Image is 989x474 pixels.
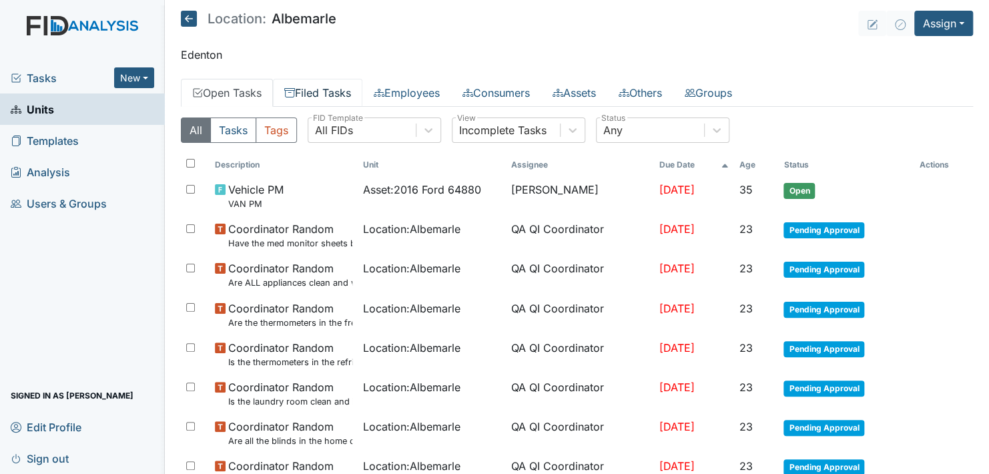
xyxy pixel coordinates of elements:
[228,379,352,408] span: Coordinator Random Is the laundry room clean and in good repair?
[363,419,460,435] span: Location : Albemarle
[363,340,460,356] span: Location : Albemarle
[228,395,352,408] small: Is the laundry room clean and in good repair?
[11,99,54,120] span: Units
[228,237,352,250] small: Have the med monitor sheets been filled out?
[739,222,753,236] span: 23
[11,448,69,469] span: Sign out
[739,183,753,196] span: 35
[11,385,133,406] span: Signed in as [PERSON_NAME]
[541,79,607,107] a: Assets
[11,193,107,214] span: Users & Groups
[659,262,695,275] span: [DATE]
[363,260,460,276] span: Location : Albemarle
[11,70,114,86] a: Tasks
[181,11,336,27] h5: Albemarle
[228,435,352,447] small: Are all the blinds in the home operational and clean?
[363,379,460,395] span: Location : Albemarle
[228,221,352,250] span: Coordinator Random Have the med monitor sheets been filled out?
[778,154,914,176] th: Toggle SortBy
[210,154,358,176] th: Toggle SortBy
[673,79,743,107] a: Groups
[659,183,695,196] span: [DATE]
[783,222,864,238] span: Pending Approval
[228,316,352,329] small: Are the thermometers in the freezer reading between 0 degrees and 10 degrees?
[208,12,266,25] span: Location:
[363,221,460,237] span: Location : Albemarle
[362,79,451,107] a: Employees
[181,117,297,143] div: Type filter
[659,222,695,236] span: [DATE]
[228,276,352,289] small: Are ALL appliances clean and working properly?
[654,154,734,176] th: Toggle SortBy
[11,417,81,437] span: Edit Profile
[659,381,695,394] span: [DATE]
[186,159,195,168] input: Toggle All Rows Selected
[114,67,154,88] button: New
[181,117,211,143] button: All
[739,302,753,315] span: 23
[506,295,654,334] td: QA QI Coordinator
[739,459,753,473] span: 23
[459,122,547,138] div: Incomplete Tasks
[506,154,654,176] th: Assignee
[228,419,352,447] span: Coordinator Random Are all the blinds in the home operational and clean?
[11,162,70,182] span: Analysis
[914,11,973,36] button: Assign
[739,341,753,354] span: 23
[228,260,352,289] span: Coordinator Random Are ALL appliances clean and working properly?
[783,341,864,357] span: Pending Approval
[11,130,79,151] span: Templates
[315,122,353,138] div: All FIDs
[228,340,352,369] span: Coordinator Random Is the thermometers in the refrigerator reading between 34 degrees and 40 degr...
[739,381,753,394] span: 23
[228,182,284,210] span: Vehicle PM VAN PM
[659,341,695,354] span: [DATE]
[506,176,654,216] td: [PERSON_NAME]
[358,154,506,176] th: Toggle SortBy
[783,302,864,318] span: Pending Approval
[659,420,695,433] span: [DATE]
[783,183,815,199] span: Open
[659,459,695,473] span: [DATE]
[739,420,753,433] span: 23
[914,154,973,176] th: Actions
[607,79,673,107] a: Others
[783,381,864,397] span: Pending Approval
[363,182,481,198] span: Asset : 2016 Ford 64880
[506,413,654,453] td: QA QI Coordinator
[273,79,362,107] a: Filed Tasks
[734,154,779,176] th: Toggle SortBy
[228,356,352,369] small: Is the thermometers in the refrigerator reading between 34 degrees and 40 degrees?
[739,262,753,275] span: 23
[256,117,297,143] button: Tags
[181,79,273,107] a: Open Tasks
[783,420,864,436] span: Pending Approval
[506,334,654,374] td: QA QI Coordinator
[506,255,654,294] td: QA QI Coordinator
[181,47,973,63] p: Edenton
[228,198,284,210] small: VAN PM
[659,302,695,315] span: [DATE]
[783,262,864,278] span: Pending Approval
[363,300,460,316] span: Location : Albemarle
[603,122,623,138] div: Any
[506,374,654,413] td: QA QI Coordinator
[210,117,256,143] button: Tasks
[451,79,541,107] a: Consumers
[506,216,654,255] td: QA QI Coordinator
[363,458,460,474] span: Location : Albemarle
[228,300,352,329] span: Coordinator Random Are the thermometers in the freezer reading between 0 degrees and 10 degrees?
